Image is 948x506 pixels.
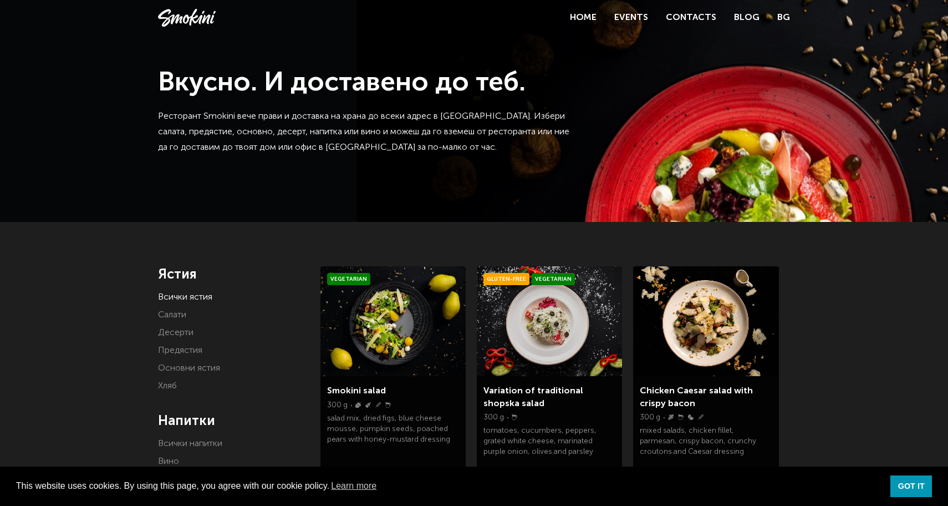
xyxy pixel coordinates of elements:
[483,273,529,285] span: Gluten-free
[327,463,371,479] span: 13.50 lev
[483,412,504,423] p: 300 g
[640,463,684,479] span: 13.90 lev
[688,414,694,420] img: Eggs.svg
[483,463,528,479] span: 9.50 lev
[158,311,186,320] a: Салати
[158,457,179,466] a: Вино
[327,387,386,396] a: Smokini salad
[734,13,760,22] a: Blog
[385,402,391,408] img: Milk.svg
[614,13,648,22] a: Events
[158,364,220,373] a: Основни ястия
[158,382,177,391] a: Хляб
[698,414,704,420] img: Wheat.svg
[158,67,574,100] h1: Вкусно. И доставено до теб.
[666,13,716,22] a: Contacts
[640,412,660,423] p: 300 g
[532,273,575,285] span: Vegetarian
[327,273,370,285] span: Vegetarian
[365,402,371,408] img: Sinape.svg
[320,266,466,376] img: Smokini_Winter_Menu_21.jpg
[512,414,517,420] img: Milk.svg
[158,328,193,337] a: Десерти
[329,478,378,494] a: learn more about cookies
[158,293,212,302] a: Всички ястия
[158,413,304,429] h4: Напитки
[327,400,348,411] p: 300 g
[640,426,772,461] p: mixed salads, chicken fillet, parmesan, crispy bacon, crunchy croutons and Caesar dressing
[355,402,361,408] img: Nuts.svg
[158,439,222,448] a: Всички напитки
[483,387,583,408] a: Variation of traditional shopska salad
[16,478,881,494] span: This website uses cookies. By using this page, you agree with our cookie policy.
[375,402,381,408] img: Wheat.svg
[483,426,615,461] p: tomatoes, cucumbers, peppers, grated white cheese, marinated purple onion, olives and parsley
[678,414,684,420] img: Milk.svg
[158,266,304,283] h4: Ястия
[158,109,574,155] p: Ресторант Smokini вече прави и доставка на храна до всеки адрес в [GEOGRAPHIC_DATA]. Избери салат...
[777,10,790,26] a: BG
[477,266,622,376] img: Smokini_Winter_Menu_6.jpg
[668,414,674,420] img: Fish.svg
[640,387,753,408] a: Chicken Caesar salad with crispy bacon
[327,413,459,449] p: salad mix, dried figs, blue cheese mousse, pumpkin seeds, poached pears with honey-mustard dressing
[570,13,597,22] a: Home
[158,346,202,355] a: Предястия
[890,475,932,498] a: dismiss cookie message
[633,266,778,376] img: a0bd2dfa7939bea41583f5152c5e58f3001739ca23e674f59b2584116c8911d2.jpeg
